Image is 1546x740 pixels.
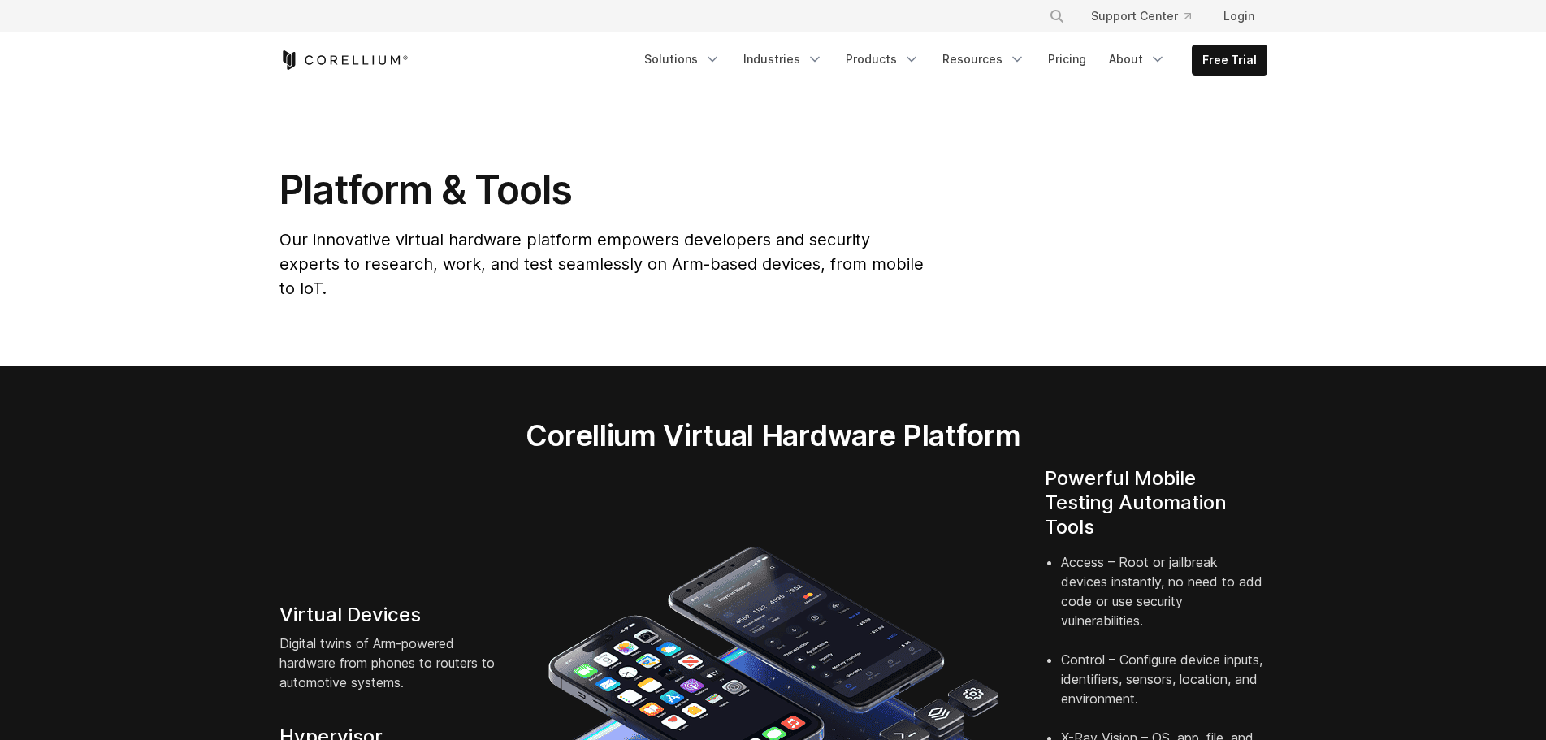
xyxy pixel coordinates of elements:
a: About [1099,45,1176,74]
a: Industries [734,45,833,74]
a: Corellium Home [279,50,409,70]
a: Login [1210,2,1267,31]
a: Free Trial [1193,45,1267,75]
a: Pricing [1038,45,1096,74]
span: Our innovative virtual hardware platform empowers developers and security experts to research, wo... [279,230,924,298]
h2: Corellium Virtual Hardware Platform [449,418,1097,453]
div: Navigation Menu [634,45,1267,76]
a: Products [836,45,929,74]
li: Access – Root or jailbreak devices instantly, no need to add code or use security vulnerabilities. [1061,552,1267,650]
li: Control – Configure device inputs, identifiers, sensors, location, and environment. [1061,650,1267,728]
a: Resources [933,45,1035,74]
h1: Platform & Tools [279,166,927,214]
p: Digital twins of Arm-powered hardware from phones to routers to automotive systems. [279,634,502,692]
div: Navigation Menu [1029,2,1267,31]
a: Solutions [634,45,730,74]
a: Support Center [1078,2,1204,31]
button: Search [1042,2,1072,31]
h4: Virtual Devices [279,603,502,627]
h4: Powerful Mobile Testing Automation Tools [1045,466,1267,539]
